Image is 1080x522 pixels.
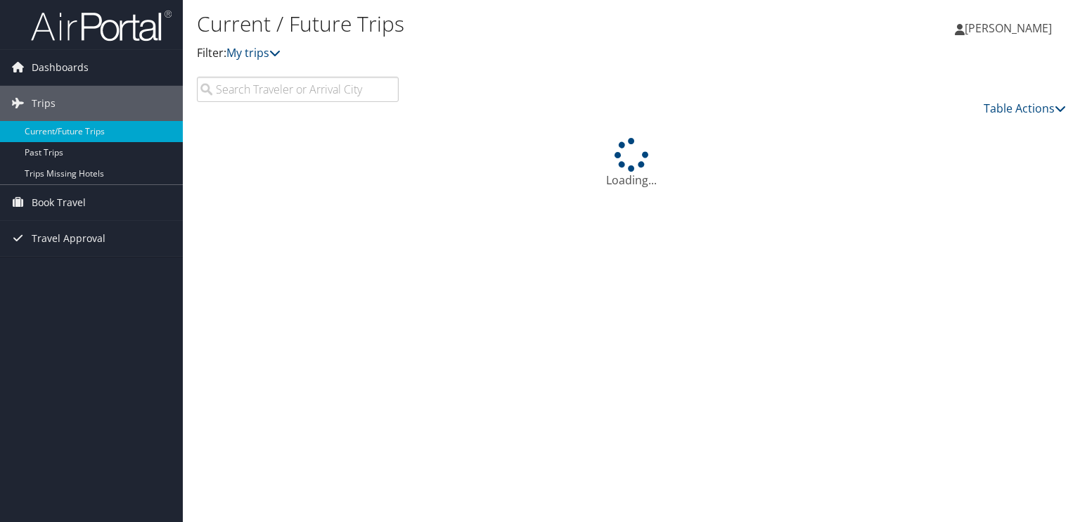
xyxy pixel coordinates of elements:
span: Book Travel [32,185,86,220]
a: My trips [226,45,281,61]
span: Dashboards [32,50,89,85]
p: Filter: [197,44,776,63]
a: Table Actions [984,101,1066,116]
span: [PERSON_NAME] [965,20,1052,36]
input: Search Traveler or Arrival City [197,77,399,102]
h1: Current / Future Trips [197,9,776,39]
span: Travel Approval [32,221,105,256]
a: [PERSON_NAME] [955,7,1066,49]
div: Loading... [197,138,1066,189]
img: airportal-logo.png [31,9,172,42]
span: Trips [32,86,56,121]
